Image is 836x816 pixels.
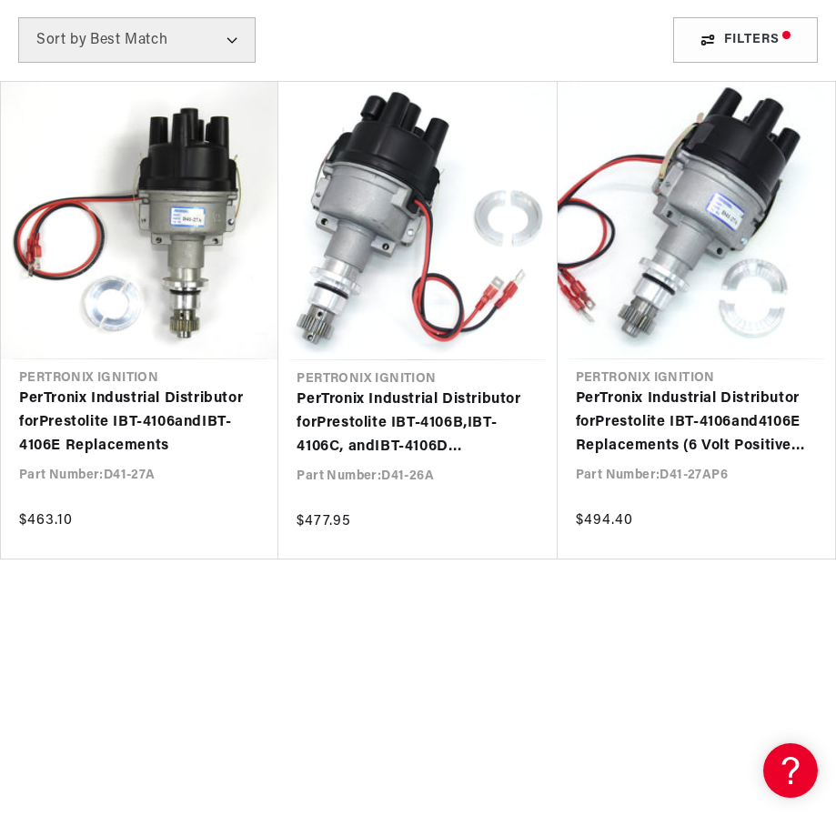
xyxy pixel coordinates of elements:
a: PerTronix Industrial Distributor forPrestolite IBT-4106B,IBT-4106C, andIBT-4106D Replacements [297,388,539,458]
a: PerTronix Industrial Distributor forPrestolite IBT-4106and4106E Replacements (6 Volt Positive Gro... [576,388,817,458]
a: PerTronix Industrial Distributor forPrestolite IBT-4106andIBT-4106E Replacements [19,388,260,458]
select: Sort by [18,17,256,63]
span: Sort by [36,33,86,47]
div: Filters [673,17,818,63]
